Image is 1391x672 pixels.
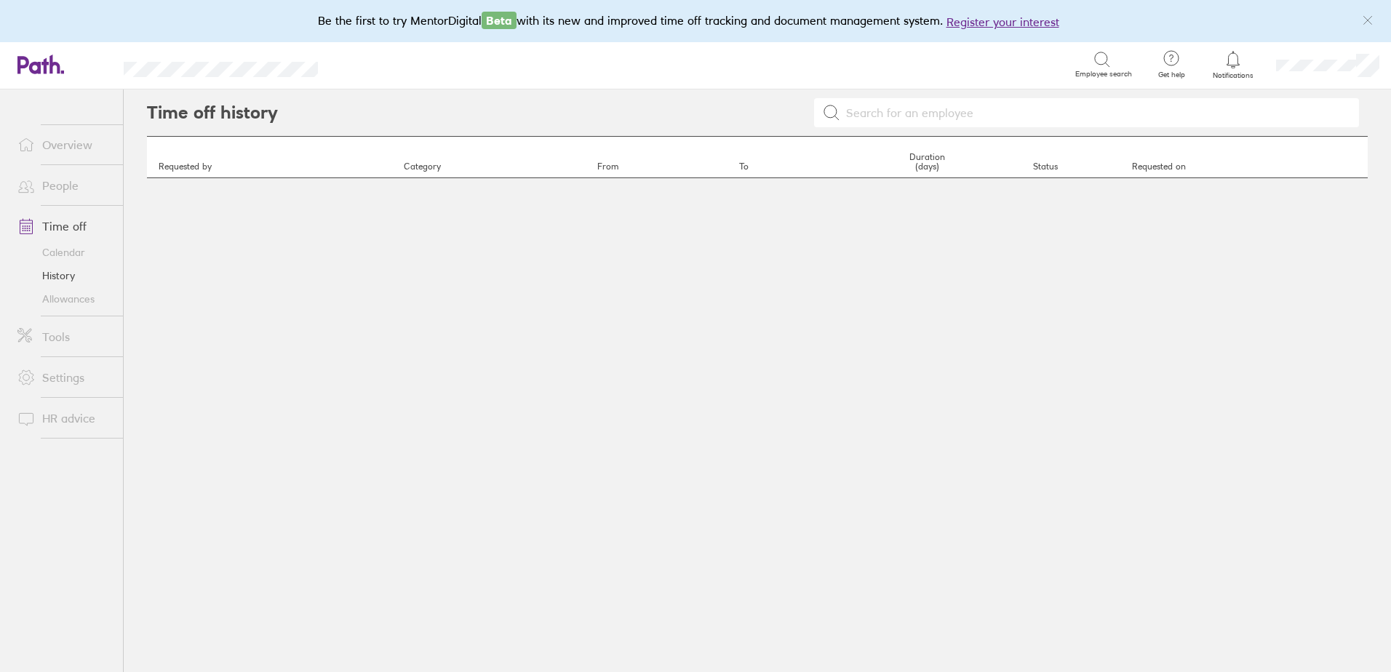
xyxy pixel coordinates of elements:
a: Notifications [1210,49,1257,80]
a: Settings [6,363,123,392]
th: To [728,137,832,178]
th: Status [1021,137,1120,178]
span: Beta [482,12,517,29]
span: Notifications [1210,71,1257,80]
th: Requested on [1120,137,1368,178]
h2: Time off history [147,89,278,136]
div: Search [357,57,394,71]
a: Tools [6,322,123,351]
input: Search for an employee [840,99,1350,127]
span: Get help [1148,71,1195,79]
th: From [586,137,728,178]
a: Time off [6,212,123,241]
div: Be the first to try MentorDigital with its new and improved time off tracking and document manage... [318,12,1074,31]
a: People [6,171,123,200]
a: Overview [6,130,123,159]
th: Duration (days) [832,137,1021,178]
button: Register your interest [946,13,1059,31]
th: Category [392,137,586,178]
a: Calendar [6,241,123,264]
a: Allowances [6,287,123,311]
th: Requested by [147,137,392,178]
a: History [6,264,123,287]
span: Employee search [1075,70,1132,79]
a: HR advice [6,404,123,433]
